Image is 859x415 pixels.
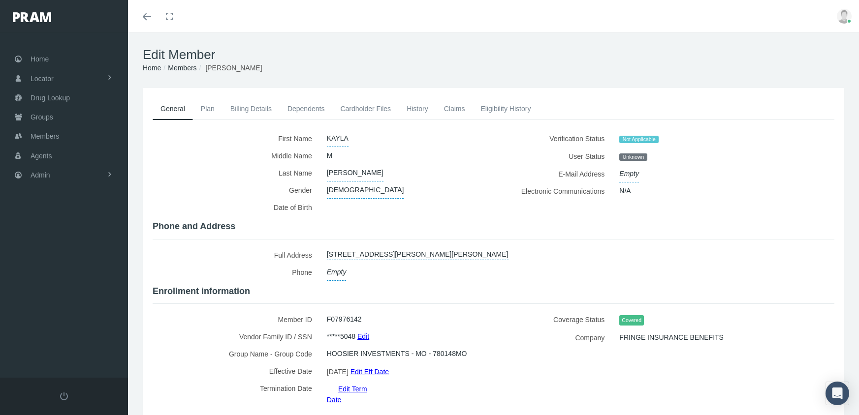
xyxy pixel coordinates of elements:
[327,181,404,199] span: [DEMOGRAPHIC_DATA]
[31,108,53,126] span: Groups
[193,98,223,119] a: Plan
[153,147,319,164] label: Middle Name
[357,329,369,343] a: Edit
[153,164,319,181] label: Last Name
[619,136,659,144] span: Not Applicable
[501,165,612,182] label: E-Mail Address
[501,130,612,148] label: Verification Status
[205,64,262,72] span: [PERSON_NAME]
[473,98,539,119] a: Eligibility History
[837,9,852,24] img: user-placeholder.jpg
[153,328,319,345] label: Vendor Family ID / SSN
[826,382,849,405] div: Open Intercom Messenger
[143,64,161,72] a: Home
[327,130,349,147] span: KAYLA
[619,153,647,161] span: Unknown
[327,164,383,181] span: [PERSON_NAME]
[153,380,319,405] label: Termination Date
[31,147,52,165] span: Agents
[13,12,51,22] img: PRAM_20_x_78.png
[327,345,467,362] span: HOOSIER INVESTMENTS - MO - 780148MO
[153,362,319,380] label: Effective Date
[619,329,724,346] span: FRINGE INSURANCE BENEFITS
[31,50,49,68] span: Home
[327,311,362,327] span: F07976142
[153,246,319,264] label: Full Address
[31,166,50,184] span: Admin
[153,98,193,120] a: General
[619,165,639,182] span: Empty
[143,47,844,62] h1: Edit Member
[153,311,319,328] label: Member ID
[280,98,333,119] a: Dependents
[153,286,834,297] h4: Enrollment information
[168,64,196,72] a: Members
[153,130,319,147] label: First Name
[327,246,509,260] a: [STREET_ADDRESS][PERSON_NAME][PERSON_NAME]
[327,147,333,164] span: M
[436,98,473,119] a: Claims
[332,98,399,119] a: Cardholder Files
[501,311,612,329] label: Coverage Status
[399,98,436,119] a: History
[223,98,280,119] a: Billing Details
[619,315,644,326] span: Covered
[31,89,70,107] span: Drug Lookup
[327,364,349,379] span: [DATE]
[31,69,54,88] span: Locator
[501,329,612,346] label: Company
[327,264,347,281] span: Empty
[31,127,59,146] span: Members
[153,345,319,362] label: Group Name - Group Code
[153,264,319,281] label: Phone
[350,364,389,379] a: Edit Eff Date
[153,199,319,216] label: Date of Birth
[327,382,367,407] a: Edit Term Date
[501,148,612,165] label: User Status
[153,181,319,199] label: Gender
[153,221,834,232] h4: Phone and Address
[619,182,631,199] span: N/A
[501,182,612,200] label: Electronic Communications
